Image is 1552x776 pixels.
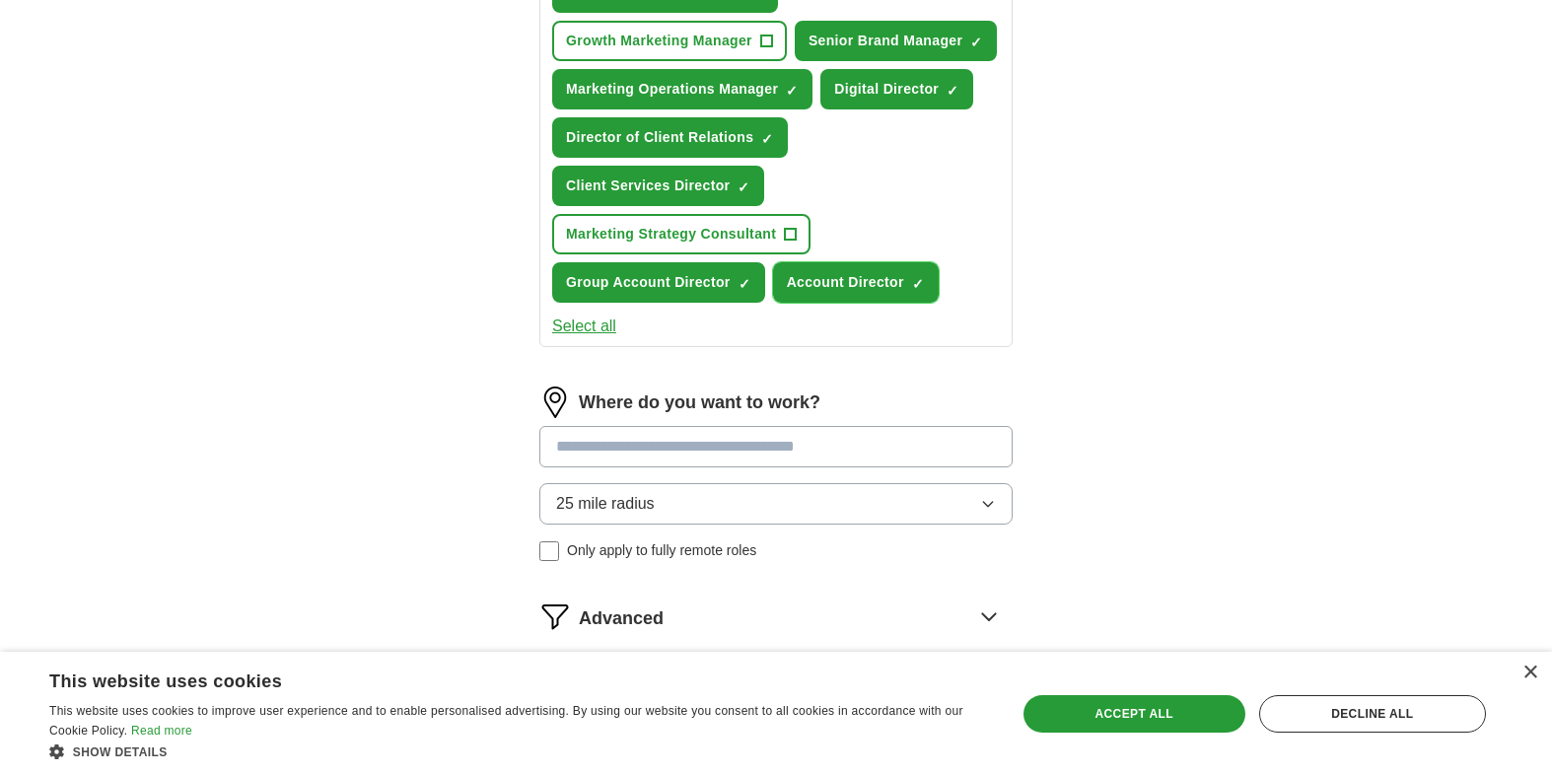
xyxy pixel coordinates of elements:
button: Senior Brand Manager✓ [795,21,997,61]
div: This website uses cookies [49,664,939,693]
span: Marketing Strategy Consultant [566,224,776,245]
img: location.png [539,387,571,418]
span: ✓ [912,276,924,292]
button: Client Services Director✓ [552,166,764,206]
img: filter [539,600,571,632]
button: Director of Client Relations✓ [552,117,788,158]
button: Digital Director✓ [820,69,973,109]
span: This website uses cookies to improve user experience and to enable personalised advertising. By u... [49,704,963,738]
div: Accept all [1023,695,1245,733]
span: ✓ [947,83,958,99]
button: Marketing Operations Manager✓ [552,69,812,109]
button: 25 mile radius [539,483,1013,525]
div: Close [1522,666,1537,680]
button: Group Account Director✓ [552,262,765,303]
div: Show details [49,741,988,761]
span: Director of Client Relations [566,127,753,148]
span: Digital Director [834,79,939,100]
input: Only apply to fully remote roles [539,541,559,561]
span: Group Account Director [566,272,731,293]
a: Read more, opens a new window [131,724,192,738]
div: Decline all [1259,695,1486,733]
button: Select all [552,315,616,338]
span: Advanced [579,605,664,632]
span: Account Director [787,272,904,293]
span: Growth Marketing Manager [566,31,752,51]
label: Where do you want to work? [579,389,820,416]
span: ✓ [761,131,773,147]
span: ✓ [970,35,982,50]
button: Growth Marketing Manager [552,21,787,61]
span: Only apply to fully remote roles [567,540,756,561]
span: Show details [73,745,168,759]
button: Marketing Strategy Consultant [552,214,811,254]
span: Marketing Operations Manager [566,79,778,100]
span: ✓ [786,83,798,99]
button: Account Director✓ [773,262,939,303]
span: Senior Brand Manager [809,31,962,51]
span: 25 mile radius [556,492,655,516]
span: ✓ [738,179,749,195]
span: ✓ [739,276,750,292]
span: Client Services Director [566,176,730,196]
